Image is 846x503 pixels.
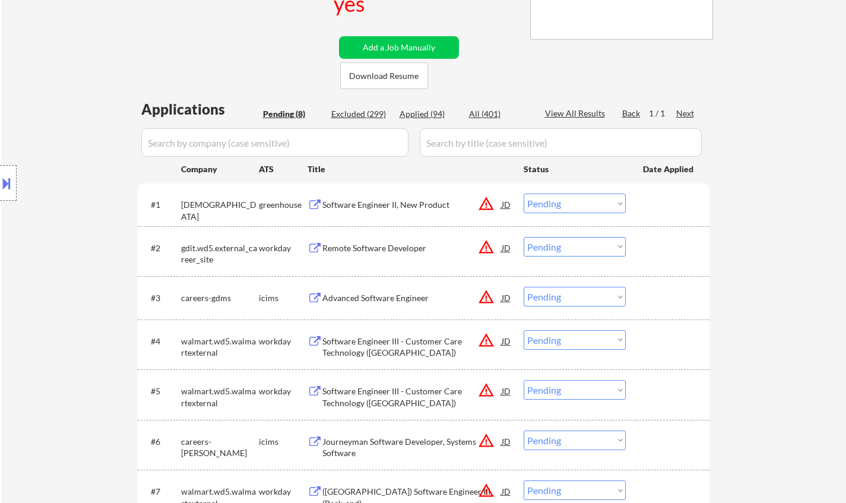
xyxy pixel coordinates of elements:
div: All (401) [469,108,528,120]
button: warning_amber [478,382,495,398]
div: #6 [151,436,172,448]
div: Company [181,163,259,175]
button: warning_amber [478,289,495,305]
div: Applied (94) [400,108,459,120]
div: Journeyman Software Developer, Systems Software [322,436,502,459]
div: Software Engineer III - Customer Care Technology ([GEOGRAPHIC_DATA]) [322,385,502,409]
div: #7 [151,486,172,498]
div: ATS [259,163,308,175]
div: Title [308,163,512,175]
div: walmart.wd5.walmartexternal [181,336,259,359]
div: JD [500,194,512,215]
div: Software Engineer III - Customer Care Technology ([GEOGRAPHIC_DATA]) [322,336,502,359]
div: icims [259,436,308,448]
div: workday [259,486,308,498]
div: Excluded (299) [331,108,391,120]
div: #4 [151,336,172,347]
div: JD [500,480,512,502]
div: Software Engineer II, New Product [322,199,502,211]
button: Download Resume [340,62,428,89]
button: Add a Job Manually [339,36,459,59]
div: careers-gdms [181,292,259,304]
div: greenhouse [259,199,308,211]
div: Advanced Software Engineer [322,292,502,304]
div: careers-[PERSON_NAME] [181,436,259,459]
div: workday [259,242,308,254]
div: View All Results [545,107,609,119]
div: gdit.wd5.external_career_site [181,242,259,265]
div: Pending (8) [263,108,322,120]
div: Back [622,107,641,119]
div: JD [500,330,512,352]
button: warning_amber [478,239,495,255]
div: icims [259,292,308,304]
input: Search by title (case sensitive) [420,128,702,157]
div: workday [259,385,308,397]
div: workday [259,336,308,347]
button: warning_amber [478,332,495,349]
div: #5 [151,385,172,397]
div: 1 / 1 [649,107,676,119]
button: warning_amber [478,195,495,212]
div: Date Applied [643,163,695,175]
input: Search by company (case sensitive) [141,128,408,157]
div: Remote Software Developer [322,242,502,254]
div: [DEMOGRAPHIC_DATA] [181,199,259,222]
div: Status [524,158,626,179]
div: JD [500,237,512,258]
button: warning_amber [478,432,495,449]
div: JD [500,287,512,308]
button: warning_amber [478,482,495,499]
div: walmart.wd5.walmartexternal [181,385,259,409]
div: JD [500,380,512,401]
div: Next [676,107,695,119]
div: JD [500,431,512,452]
div: #3 [151,292,172,304]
